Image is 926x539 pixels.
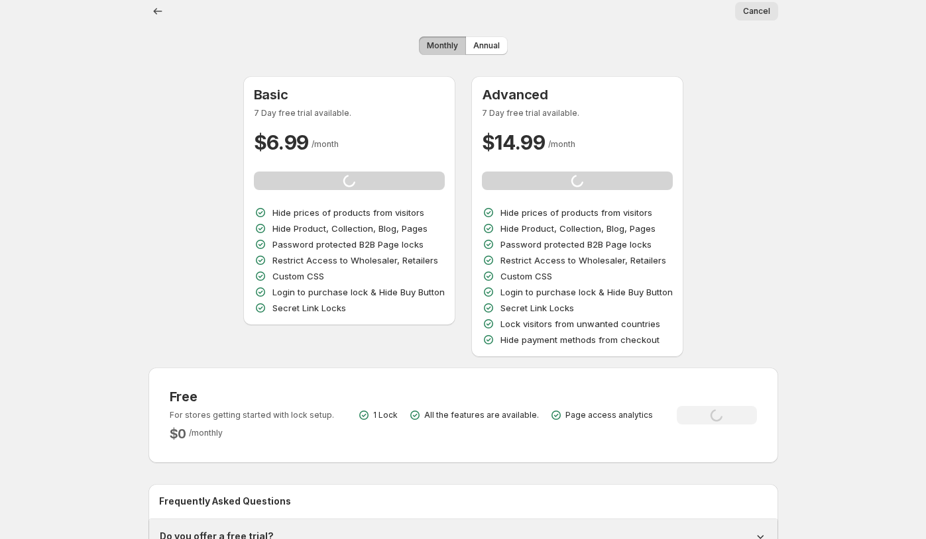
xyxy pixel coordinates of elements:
span: Annual [473,40,500,51]
p: 1 Lock [373,410,398,420]
p: Custom CSS [272,269,324,283]
p: Hide prices of products from visitors [272,206,424,219]
p: For stores getting started with lock setup. [170,410,334,420]
h3: Advanced [482,87,673,103]
h2: Frequently Asked Questions [159,495,768,508]
button: Monthly [419,36,466,55]
h2: $ 6.99 [254,129,310,156]
span: Cancel [743,6,770,17]
p: Secret Link Locks [500,301,574,315]
button: Cancel [735,2,778,21]
span: / month [312,139,339,149]
h2: $ 0 [170,426,187,442]
p: 7 Day free trial available. [254,108,445,119]
p: Restrict Access to Wholesaler, Retailers [500,254,666,267]
p: Custom CSS [500,269,552,283]
p: Login to purchase lock & Hide Buy Button [500,285,673,299]
p: Page access analytics [565,410,653,420]
p: 7 Day free trial available. [482,108,673,119]
p: Secret Link Locks [272,301,346,315]
p: Hide Product, Collection, Blog, Pages [500,222,656,235]
p: Password protected B2B Page locks [272,238,424,251]
p: Hide prices of products from visitors [500,206,652,219]
h3: Free [170,389,334,405]
p: Password protected B2B Page locks [500,238,652,251]
p: Restrict Access to Wholesaler, Retailers [272,254,438,267]
p: Hide Product, Collection, Blog, Pages [272,222,428,235]
button: back [148,2,167,21]
span: / monthly [189,428,223,438]
h3: Basic [254,87,445,103]
p: Hide payment methods from checkout [500,333,660,346]
p: Lock visitors from unwanted countries [500,317,660,330]
span: Monthly [427,40,458,51]
p: All the features are available. [424,410,539,420]
span: / month [548,139,575,149]
button: Annual [465,36,508,55]
h2: $ 14.99 [482,129,546,156]
p: Login to purchase lock & Hide Buy Button [272,285,445,299]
